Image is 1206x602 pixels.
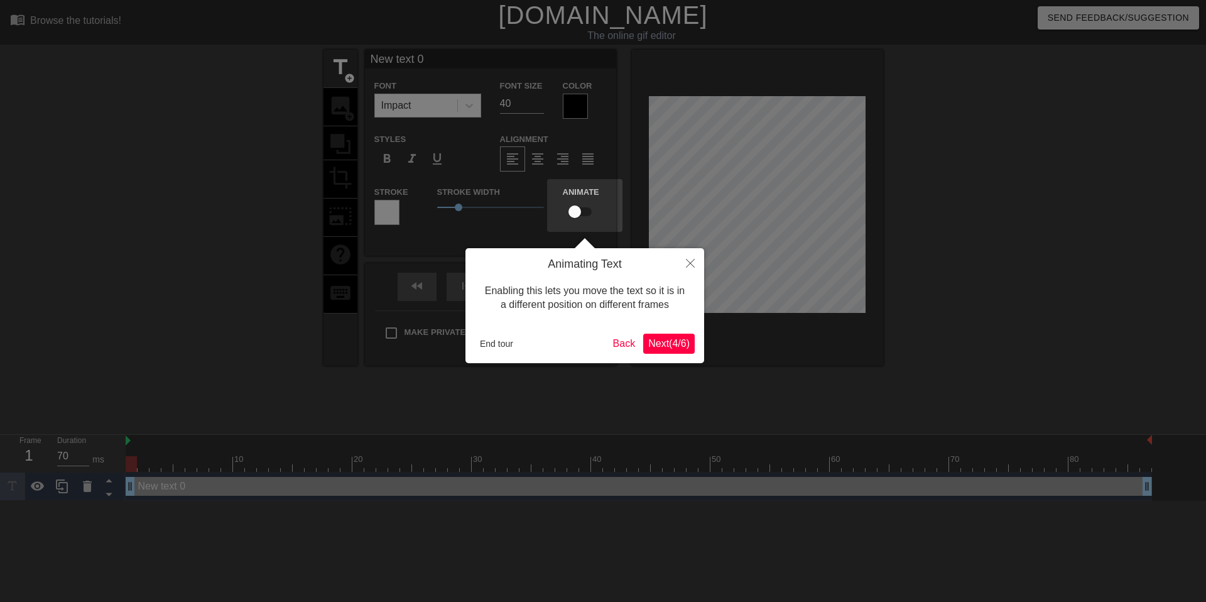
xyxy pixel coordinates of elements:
[475,258,695,271] h4: Animating Text
[643,334,695,354] button: Next
[608,334,641,354] button: Back
[676,248,704,277] button: Close
[475,334,518,353] button: End tour
[648,338,690,349] span: Next ( 4 / 6 )
[475,271,695,325] div: Enabling this lets you move the text so it is in a different position on different frames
